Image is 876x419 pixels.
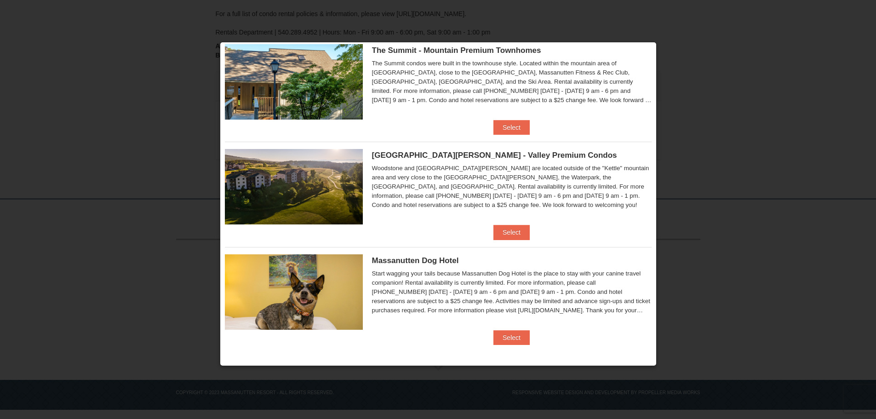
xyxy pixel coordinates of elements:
span: [GEOGRAPHIC_DATA][PERSON_NAME] - Valley Premium Condos [372,151,617,160]
img: 19219041-4-ec11c166.jpg [225,149,363,224]
span: The Summit - Mountain Premium Townhomes [372,46,541,55]
div: The Summit condos were built in the townhouse style. Located within the mountain area of [GEOGRAP... [372,59,652,105]
button: Select [493,225,530,240]
button: Select [493,120,530,135]
div: Start wagging your tails because Massanutten Dog Hotel is the place to stay with your canine trav... [372,269,652,315]
div: Woodstone and [GEOGRAPHIC_DATA][PERSON_NAME] are located outside of the "Kettle" mountain area an... [372,164,652,210]
button: Select [493,330,530,345]
span: Massanutten Dog Hotel [372,256,459,265]
img: 19219034-1-0eee7e00.jpg [225,44,363,120]
img: 27428181-5-81c892a3.jpg [225,254,363,330]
